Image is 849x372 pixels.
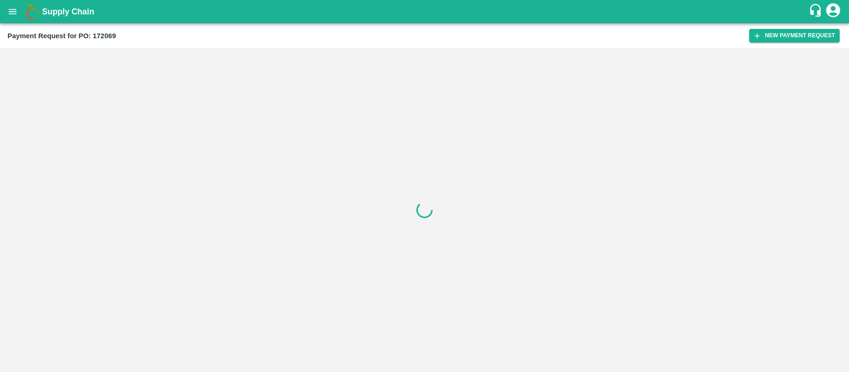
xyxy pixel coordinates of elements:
[7,32,116,40] b: Payment Request for PO: 172069
[23,2,42,21] img: logo
[749,29,840,42] button: New Payment Request
[2,1,23,22] button: open drawer
[42,5,808,18] a: Supply Chain
[825,2,842,21] div: account of current user
[808,3,825,20] div: customer-support
[42,7,94,16] b: Supply Chain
